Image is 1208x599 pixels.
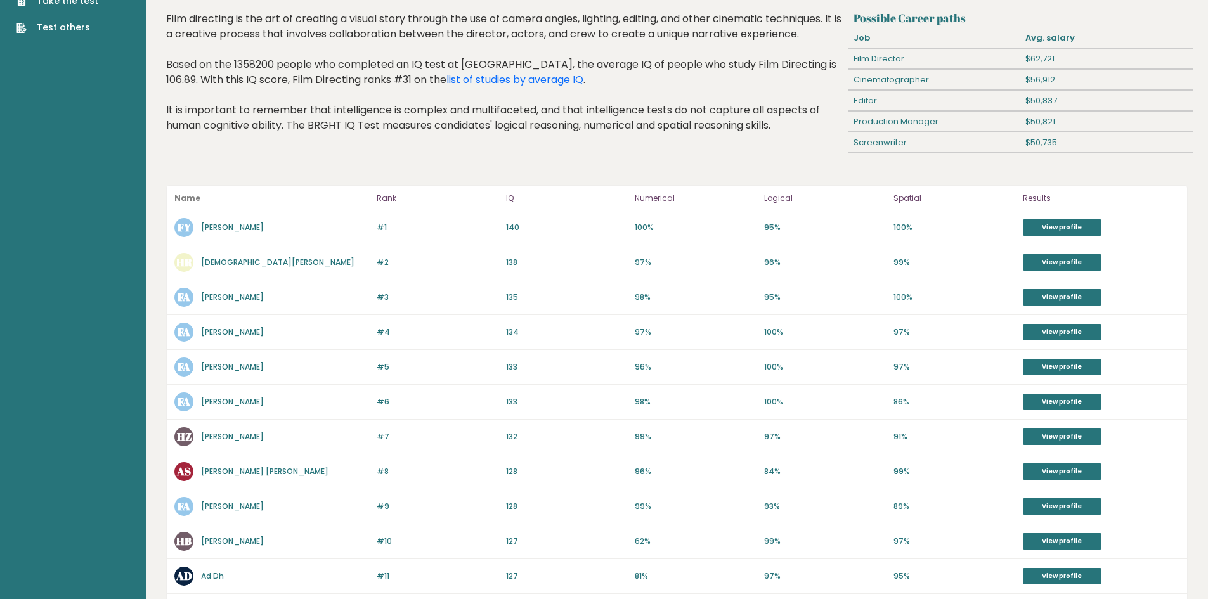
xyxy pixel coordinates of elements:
[1023,254,1101,271] a: View profile
[893,222,1015,233] p: 100%
[635,466,757,477] p: 96%
[506,396,628,408] p: 133
[201,570,224,581] a: Ad Dh
[1021,91,1193,111] div: $50,837
[893,501,1015,512] p: 89%
[377,431,498,442] p: #7
[848,49,1020,69] div: Film Director
[201,501,264,512] a: [PERSON_NAME]
[177,429,192,444] text: HZ
[848,70,1020,90] div: Cinematographer
[635,501,757,512] p: 99%
[635,292,757,303] p: 98%
[201,326,264,337] a: [PERSON_NAME]
[848,112,1020,132] div: Production Manager
[201,292,264,302] a: [PERSON_NAME]
[201,466,328,477] a: [PERSON_NAME] [PERSON_NAME]
[854,11,1188,25] h3: Possible Career paths
[178,394,190,409] text: FA
[178,290,190,304] text: FA
[506,361,628,373] p: 133
[377,292,498,303] p: #3
[1021,112,1193,132] div: $50,821
[201,257,354,267] a: [DEMOGRAPHIC_DATA][PERSON_NAME]
[377,326,498,338] p: #4
[764,570,886,582] p: 97%
[764,257,886,268] p: 96%
[893,536,1015,547] p: 97%
[635,222,757,233] p: 100%
[174,193,200,203] b: Name
[1023,498,1101,515] a: View profile
[764,222,886,233] p: 95%
[178,325,190,339] text: FA
[848,28,1020,48] div: Job
[201,536,264,546] a: [PERSON_NAME]
[764,361,886,373] p: 100%
[506,257,628,268] p: 138
[764,501,886,512] p: 93%
[848,91,1020,111] div: Editor
[506,191,628,206] p: IQ
[166,11,844,152] div: Film directing is the art of creating a visual story through the use of camera angles, lighting, ...
[506,570,628,582] p: 127
[178,220,192,235] text: FY
[893,292,1015,303] p: 100%
[446,72,583,87] a: list of studies by average IQ
[176,255,193,269] text: HR
[764,466,886,477] p: 84%
[506,501,628,512] p: 128
[1023,394,1101,410] a: View profile
[893,191,1015,206] p: Spatial
[893,257,1015,268] p: 99%
[506,536,628,547] p: 127
[635,191,757,206] p: Numerical
[377,536,498,547] p: #10
[176,464,191,479] text: AS
[635,570,757,582] p: 81%
[893,570,1015,582] p: 95%
[848,132,1020,153] div: Screenwriter
[893,396,1015,408] p: 86%
[506,222,628,233] p: 140
[201,431,264,442] a: [PERSON_NAME]
[1021,70,1193,90] div: $56,912
[635,396,757,408] p: 98%
[635,257,757,268] p: 97%
[16,21,98,34] a: Test others
[176,569,192,583] text: AD
[1023,191,1179,206] p: Results
[377,396,498,408] p: #6
[377,501,498,512] p: #9
[1023,533,1101,550] a: View profile
[1023,463,1101,480] a: View profile
[1023,568,1101,584] a: View profile
[201,361,264,372] a: [PERSON_NAME]
[764,431,886,442] p: 97%
[201,396,264,407] a: [PERSON_NAME]
[377,361,498,373] p: #5
[201,222,264,233] a: [PERSON_NAME]
[764,191,886,206] p: Logical
[764,326,886,338] p: 100%
[377,466,498,477] p: #8
[506,326,628,338] p: 134
[377,191,498,206] p: Rank
[1023,324,1101,340] a: View profile
[506,466,628,477] p: 128
[764,292,886,303] p: 95%
[1023,428,1101,445] a: View profile
[377,222,498,233] p: #1
[1023,289,1101,306] a: View profile
[893,466,1015,477] p: 99%
[178,359,190,374] text: FA
[178,499,190,513] text: FA
[377,257,498,268] p: #2
[1023,359,1101,375] a: View profile
[377,570,498,582] p: #11
[635,431,757,442] p: 99%
[893,326,1015,338] p: 97%
[635,536,757,547] p: 62%
[176,534,192,548] text: HB
[635,326,757,338] p: 97%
